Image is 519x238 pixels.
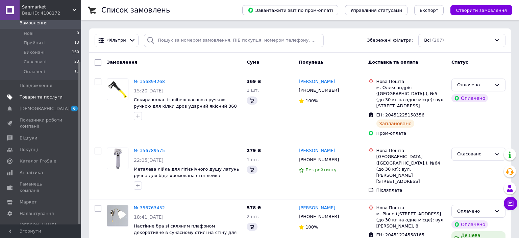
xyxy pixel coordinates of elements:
[504,197,517,210] button: Чат з покупцем
[451,94,488,102] div: Оплачено
[24,69,45,75] span: Оплачені
[414,5,444,15] button: Експорт
[457,208,492,215] div: Оплачено
[74,40,79,46] span: 13
[107,79,128,100] a: Фото товару
[20,211,54,217] span: Налаштування
[451,220,488,229] div: Оплачено
[20,135,37,141] span: Відгуки
[134,97,237,115] a: Сокира колан із фібергласовою ручкою ручною для кілки дров ударний якісний 360 мм sanmarket
[350,8,402,13] span: Управління статусами
[144,34,324,47] input: Пошук за номером замовлення, ПІБ покупця, номером телефону, Email, номером накладної
[457,151,492,158] div: Скасовано
[297,212,340,221] div: [PHONE_NUMBER]
[107,205,128,226] img: Фото товару
[20,83,52,89] span: Повідомлення
[107,80,128,99] img: Фото товару
[134,79,165,84] a: № 356894268
[297,155,340,164] div: [PHONE_NUMBER]
[299,148,335,154] a: [PERSON_NAME]
[376,187,446,193] div: Післяплата
[134,157,164,163] span: 22:05[DATE]
[297,86,340,95] div: [PHONE_NUMBER]
[247,148,261,153] span: 279 ₴
[247,205,261,210] span: 578 ₴
[376,211,446,230] div: м. Рівне ([STREET_ADDRESS] (до 30 кг на одне місце): вул. [PERSON_NAME], 8
[451,60,468,65] span: Статус
[248,7,333,13] span: Завантажити звіт по пром-оплаті
[20,106,70,112] span: [DEMOGRAPHIC_DATA]
[101,6,170,14] h1: Список замовлень
[299,60,323,65] span: Покупець
[424,37,431,44] span: Всі
[457,82,492,89] div: Оплачено
[20,181,63,193] span: Гаманець компанії
[376,79,446,85] div: Нова Пошта
[376,154,446,185] div: [GEOGRAPHIC_DATA] ([GEOGRAPHIC_DATA].), №64 (до 30 кг): вул. [PERSON_NAME][STREET_ADDRESS]
[134,88,164,93] span: 15:20[DATE]
[345,5,407,15] button: Управління статусами
[299,79,335,85] a: [PERSON_NAME]
[20,158,56,164] span: Каталог ProSale
[456,8,507,13] span: Створити замовлення
[20,199,37,205] span: Маркет
[450,5,512,15] button: Створити замовлення
[107,37,126,44] span: Фільтри
[299,205,335,211] a: [PERSON_NAME]
[305,98,318,103] span: 100%
[20,20,48,26] span: Замовлення
[376,85,446,109] div: м. Олександрія ([GEOGRAPHIC_DATA].), №5 (до 30 кг на одне місце): вул. [STREET_ADDRESS]
[376,120,415,128] div: Заплановано
[376,148,446,154] div: Нова Пошта
[20,94,63,100] span: Товари та послуги
[111,148,124,169] img: Фото товару
[247,79,261,84] span: 369 ₴
[134,214,164,220] span: 18:41[DATE]
[74,59,79,65] span: 23
[72,49,79,56] span: 160
[24,30,33,37] span: Нові
[376,112,424,117] span: ЕН: 20451225158356
[242,5,338,15] button: Завантажити звіт по пром-оплаті
[24,59,47,65] span: Скасовані
[367,37,413,44] span: Збережені фільтри:
[444,7,512,13] a: Створити замовлення
[247,157,259,162] span: 1 шт.
[20,117,63,129] span: Показники роботи компанії
[134,167,239,178] a: Металева лійка для гігієнічного душу латунь ручна для біде хромована стоплейка
[134,148,165,153] a: № 356789575
[107,148,128,169] a: Фото товару
[247,88,259,93] span: 1 шт.
[24,40,45,46] span: Прийняті
[247,60,259,65] span: Cума
[22,4,73,10] span: Sanmarket
[22,10,81,16] div: Ваш ID: 4108172
[77,30,79,37] span: 0
[71,106,78,111] span: 6
[368,60,418,65] span: Доставка та оплата
[376,130,446,136] div: Пром-оплата
[134,205,165,210] a: № 356763452
[20,147,38,153] span: Покупці
[376,232,424,237] span: ЕН: 20451224558165
[376,205,446,211] div: Нова Пошта
[74,69,79,75] span: 11
[107,205,128,226] a: Фото товару
[420,8,439,13] span: Експорт
[20,170,43,176] span: Аналітика
[305,224,318,230] span: 100%
[24,49,45,56] span: Виконані
[305,167,337,172] span: Без рейтингу
[247,214,259,219] span: 2 шт.
[107,60,137,65] span: Замовлення
[432,38,444,43] span: (207)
